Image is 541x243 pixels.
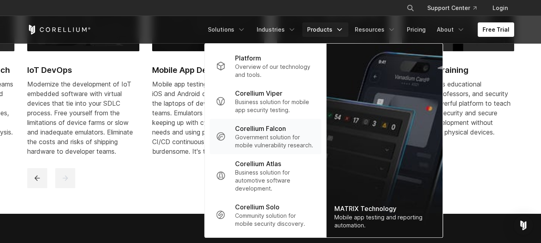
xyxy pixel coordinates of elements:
[235,169,315,193] p: Business solution for automotive software development.
[302,22,348,37] a: Products
[203,22,250,37] a: Solutions
[235,63,315,79] p: Overview of our technology and tools.
[152,64,264,76] h2: Mobile App DevOps
[27,64,139,76] h2: IoT DevOps
[27,168,47,188] button: previous
[421,1,483,15] a: Support Center
[402,64,514,76] h2: Security Training
[514,216,533,235] div: Open Intercom Messenger
[486,1,514,15] a: Login
[209,119,321,154] a: Corellium Falcon Government solution for mobile vulnerability research.
[235,53,261,63] p: Platform
[334,204,435,213] div: MATRIX Technology
[235,212,315,228] p: Community solution for mobile security discovery.
[235,159,281,169] p: Corellium Atlas
[397,1,514,15] div: Navigation Menu
[478,22,514,37] a: Free Trial
[27,79,139,156] div: Modernize the development of IoT embedded software with virtual devices that tie into your SDLC p...
[402,79,514,137] p: Corellium gives educational institutions, professors, and security trainers a powerful platform t...
[403,1,418,15] button: Search
[252,22,301,37] a: Industries
[235,202,280,212] p: Corellium Solo
[55,168,75,188] button: next
[402,22,430,37] a: Pricing
[203,22,514,37] div: Navigation Menu
[209,154,321,197] a: Corellium Atlas Business solution for automotive software development.
[350,22,400,37] a: Resources
[235,133,315,149] p: Government solution for mobile vulnerability research.
[209,84,321,119] a: Corellium Viper Business solution for mobile app security testing.
[152,79,264,156] div: Mobile app testing is challenging as iOS and Android don't natively run on the laptops of develop...
[334,213,435,229] div: Mobile app testing and reporting automation.
[235,124,286,133] p: Corellium Falcon
[209,48,321,84] a: Platform Overview of our technology and tools.
[209,197,321,233] a: Corellium Solo Community solution for mobile security discovery.
[326,44,443,237] img: Matrix_WebNav_1x
[432,22,470,37] a: About
[235,88,282,98] p: Corellium Viper
[27,25,91,34] a: Corellium Home
[235,98,315,114] p: Business solution for mobile app security testing.
[326,44,443,237] a: MATRIX Technology Mobile app testing and reporting automation.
